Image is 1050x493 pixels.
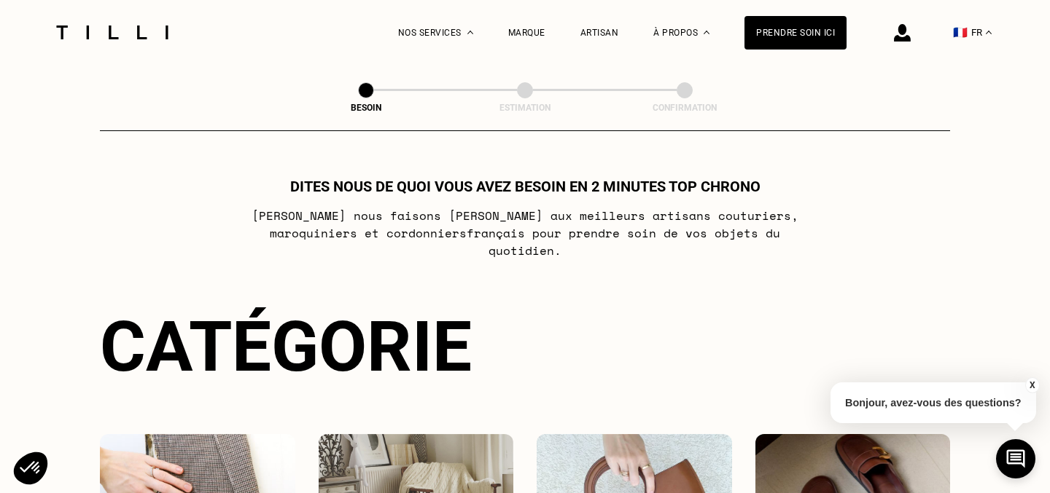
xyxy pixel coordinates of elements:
[894,24,911,42] img: icône connexion
[236,207,814,259] p: [PERSON_NAME] nous faisons [PERSON_NAME] aux meilleurs artisans couturiers , maroquiniers et cord...
[290,178,761,195] h1: Dites nous de quoi vous avez besoin en 2 minutes top chrono
[580,28,619,38] a: Artisan
[744,16,847,50] a: Prendre soin ici
[51,25,174,39] img: Logo du service de couturière Tilli
[452,103,598,113] div: Estimation
[704,31,709,34] img: Menu déroulant à propos
[467,31,473,34] img: Menu déroulant
[293,103,439,113] div: Besoin
[986,31,992,34] img: menu déroulant
[612,103,758,113] div: Confirmation
[1024,377,1039,393] button: X
[953,25,968,39] span: 🇫🇷
[100,306,950,387] div: Catégorie
[508,28,545,38] a: Marque
[831,382,1036,423] p: Bonjour, avez-vous des questions?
